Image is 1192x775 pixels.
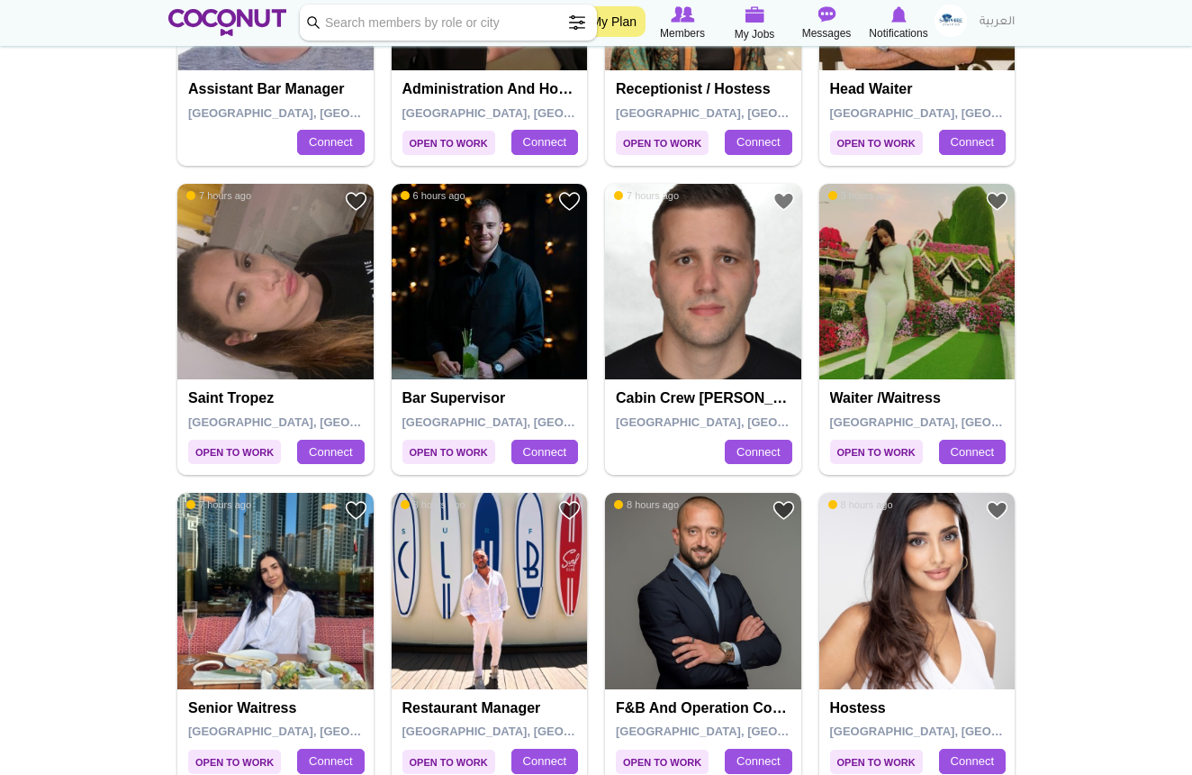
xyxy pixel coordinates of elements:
span: 8 hours ago [401,498,465,511]
a: Notifications Notifications [862,5,935,42]
a: Connect [297,749,364,774]
span: [GEOGRAPHIC_DATA], [GEOGRAPHIC_DATA] [616,106,872,120]
span: My Jobs [735,25,775,43]
span: Members [660,24,705,42]
h4: Assistant bar manager [188,81,367,97]
span: 7 hours ago [186,498,251,511]
a: Connect [725,440,791,465]
a: العربية [971,5,1024,41]
h4: Saint tropez [188,390,367,406]
span: Open to Work [830,131,923,155]
h4: F&B and Operation Consultant [616,700,795,716]
a: Connect [725,130,791,155]
span: 8 hours ago [614,498,679,511]
a: Connect [939,440,1006,465]
span: 7 hours ago [614,189,679,202]
span: [GEOGRAPHIC_DATA], [GEOGRAPHIC_DATA] [402,725,659,738]
a: Connect [725,749,791,774]
span: 7 hours ago [186,189,251,202]
span: Messages [802,24,852,42]
img: My Jobs [745,6,764,23]
a: Add to Favourites [345,190,367,213]
a: Connect [511,130,578,155]
span: 3 hours ago [828,189,893,202]
a: My Jobs My Jobs [718,5,790,43]
a: Connect [939,130,1006,155]
a: My Plan [582,6,646,37]
h4: Waiter /Waitress [830,390,1009,406]
span: [GEOGRAPHIC_DATA], [GEOGRAPHIC_DATA] [830,106,1087,120]
a: Add to Favourites [772,190,795,213]
span: Open to Work [830,440,923,464]
span: [GEOGRAPHIC_DATA], [GEOGRAPHIC_DATA] [188,106,445,120]
span: Open to Work [402,131,495,155]
span: Open to Work [402,440,495,464]
span: [GEOGRAPHIC_DATA], [GEOGRAPHIC_DATA] [616,415,872,429]
span: [GEOGRAPHIC_DATA], [GEOGRAPHIC_DATA] [188,725,445,738]
img: Browse Members [671,6,694,23]
span: Open to Work [188,750,281,774]
span: [GEOGRAPHIC_DATA], [GEOGRAPHIC_DATA] [830,415,1087,429]
a: Connect [297,130,364,155]
span: Open to Work [616,131,709,155]
span: Notifications [869,24,927,42]
span: [GEOGRAPHIC_DATA], [GEOGRAPHIC_DATA] [402,106,659,120]
a: Browse Members Members [646,5,718,42]
span: Open to Work [616,750,709,774]
span: [GEOGRAPHIC_DATA], [GEOGRAPHIC_DATA] [188,415,445,429]
a: Connect [297,440,364,465]
a: Add to Favourites [772,499,795,522]
h4: Receptionist / Hostess [616,81,795,97]
span: 6 hours ago [401,189,465,202]
h4: Senior Waitress [188,700,367,716]
h4: Restaurant Manager [402,700,582,716]
span: Open to Work [188,440,281,464]
h4: Hostess [830,700,1009,716]
img: Notifications [891,6,907,23]
span: [GEOGRAPHIC_DATA], [GEOGRAPHIC_DATA] [830,725,1087,738]
a: Add to Favourites [986,190,1008,213]
span: Open to Work [402,750,495,774]
img: Messages [817,6,835,23]
span: [GEOGRAPHIC_DATA], [GEOGRAPHIC_DATA] [616,725,872,738]
span: 8 hours ago [828,498,893,511]
img: Home [168,9,286,36]
a: Messages Messages [790,5,862,42]
a: Connect [511,440,578,465]
h4: Bar Supervisor [402,390,582,406]
h4: Cabin Crew [PERSON_NAME] / Cabin Supervisor [616,390,795,406]
input: Search members by role or city [300,5,597,41]
h4: Administration and Hostess [402,81,582,97]
a: Add to Favourites [558,190,581,213]
span: [GEOGRAPHIC_DATA], [GEOGRAPHIC_DATA] [402,415,659,429]
a: Add to Favourites [986,499,1008,522]
span: Open to Work [830,750,923,774]
a: Add to Favourites [345,499,367,522]
a: Connect [511,749,578,774]
h4: Head Waiter [830,81,1009,97]
a: Connect [939,749,1006,774]
a: Add to Favourites [558,499,581,522]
